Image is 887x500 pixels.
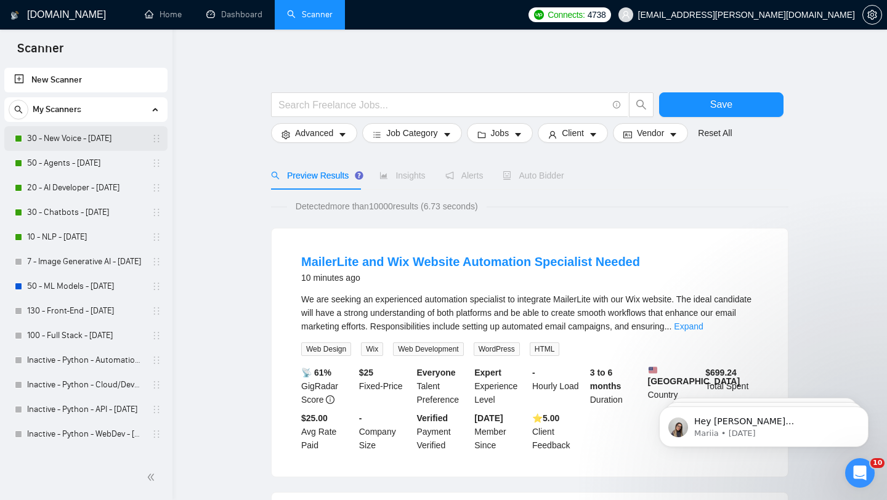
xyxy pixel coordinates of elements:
button: idcardVendorcaret-down [613,123,688,143]
a: 130 - Front-End - [DATE] [27,299,144,323]
div: Payment Verified [415,411,472,452]
b: 📡 61% [301,368,331,377]
span: info-circle [326,395,334,404]
a: searchScanner [287,9,333,20]
span: Connects: [548,8,585,22]
div: Experience Level [472,366,530,406]
button: barsJob Categorycaret-down [362,123,461,143]
span: setting [281,130,290,139]
a: homeHome [145,9,182,20]
b: [GEOGRAPHIC_DATA] [648,366,740,386]
a: dashboardDashboard [206,9,262,20]
b: $25.00 [301,413,328,423]
span: Job Category [386,126,437,140]
div: Duration [588,366,646,406]
img: upwork-logo.png [534,10,544,20]
div: Tooltip anchor [354,170,365,181]
span: holder [152,281,161,291]
a: setting [862,10,882,20]
span: area-chart [379,171,388,180]
li: New Scanner [4,68,168,92]
div: Talent Preference [415,366,472,406]
a: 50 - ML Models - [DATE] [27,274,144,299]
span: 10 [870,458,885,468]
span: info-circle [613,101,621,109]
button: setting [862,5,882,25]
a: 20 - AI Developer - [DATE] [27,175,144,200]
a: 10 - NLP - [DATE] [27,225,144,249]
span: Vendor [637,126,664,140]
div: Fixed-Price [357,366,415,406]
span: holder [152,331,161,341]
button: folderJobscaret-down [467,123,533,143]
span: Alerts [445,171,484,180]
button: settingAdvancedcaret-down [271,123,357,143]
b: - [359,413,362,423]
span: holder [152,257,161,267]
span: My Scanners [33,97,81,122]
span: user [548,130,557,139]
span: caret-down [669,130,678,139]
span: holder [152,208,161,217]
span: holder [152,232,161,242]
a: 7 - Image Generative AI - [DATE] [27,249,144,274]
span: WordPress [474,342,520,356]
a: Inactive - Python - WebDev - [DATE] [27,422,144,446]
span: Save [710,97,732,112]
span: holder [152,158,161,168]
b: Everyone [417,368,456,377]
b: $ 25 [359,368,373,377]
a: Inactive - Python - API - [DATE] [27,397,144,422]
span: Advanced [295,126,333,140]
span: Web Development [393,342,464,356]
span: holder [152,380,161,390]
span: holder [152,355,161,365]
div: 10 minutes ago [301,270,640,285]
span: search [271,171,280,180]
div: We are seeking an experienced automation specialist to integrate MailerLite with our Wix website.... [301,292,758,333]
span: Wix [361,342,383,356]
span: holder [152,405,161,414]
a: Reset All [698,126,732,140]
div: Company Size [357,411,415,452]
a: 50 - Agents - [DATE] [27,151,144,175]
button: search [9,100,28,119]
span: holder [152,429,161,439]
a: New Scanner [14,68,158,92]
a: 21 - Design - Healthcare - [DATE] [27,446,144,471]
b: $ 699.24 [705,368,737,377]
span: caret-down [514,130,522,139]
span: robot [503,171,511,180]
span: folder [477,130,486,139]
iframe: Intercom live chat [845,458,875,488]
div: Member Since [472,411,530,452]
span: Scanner [7,39,73,65]
span: double-left [147,471,159,483]
span: Web Design [301,342,351,356]
span: We are seeking an experienced automation specialist to integrate MailerLite with our Wix website.... [301,294,751,331]
span: 4738 [588,8,606,22]
img: 🇺🇸 [649,366,657,374]
div: GigRadar Score [299,366,357,406]
a: MailerLite and Wix Website Automation Specialist Needed [301,255,640,268]
div: Hourly Load [530,366,588,406]
span: HTML [530,342,560,356]
button: Save [659,92,784,117]
span: Detected more than 10000 results (6.73 seconds) [287,200,487,213]
div: Total Spent [703,366,761,406]
span: user [622,10,630,19]
b: ⭐️ 5.00 [532,413,559,423]
span: idcard [623,130,632,139]
span: holder [152,454,161,464]
input: Search Freelance Jobs... [278,97,607,113]
span: holder [152,134,161,143]
div: Country [646,366,703,406]
b: - [532,368,535,377]
span: search [9,105,28,114]
span: notification [445,171,454,180]
span: caret-down [338,130,347,139]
